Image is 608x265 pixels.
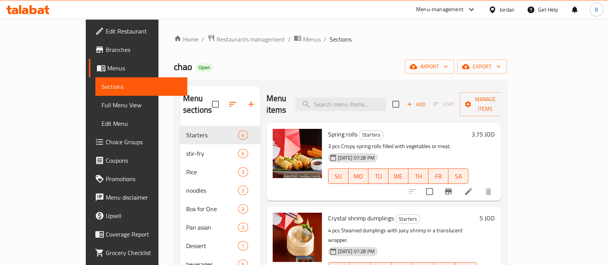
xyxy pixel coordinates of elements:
a: Branches [89,40,187,59]
span: Starters [186,130,238,140]
span: Grocery Checklist [106,248,181,257]
a: Edit Menu [95,114,187,133]
a: Upsell [89,207,187,225]
span: Sections [102,82,181,91]
a: Menus [294,34,321,44]
div: Dessert1 [180,237,260,255]
span: 2 [238,224,247,231]
span: Menus [107,63,181,73]
span: 3 [238,205,247,213]
a: Sections [95,77,187,96]
span: noodles [186,186,238,195]
div: Starters [359,130,384,140]
img: Crystal shrimp dumplings [273,213,322,262]
h2: Menu sections [183,93,212,116]
span: stir-fry [186,149,238,158]
span: 6 [238,150,247,157]
span: Full Menu View [102,100,181,110]
span: MO [351,171,365,182]
button: TH [408,168,428,184]
h6: 5 JOD [480,213,495,223]
a: Coverage Report [89,225,187,243]
span: [DATE] 07:28 PM [335,154,378,162]
span: export [463,62,501,72]
div: Dessert [186,241,238,250]
li: / [202,35,204,44]
li: / [288,35,291,44]
span: Coupons [106,156,181,165]
div: stir-fry6 [180,144,260,163]
div: items [238,241,248,250]
div: Open [195,63,213,72]
span: Pan asian [186,223,238,232]
span: Select section [388,96,404,112]
a: Restaurants management [207,34,285,44]
span: Starters [359,130,383,139]
button: import [405,60,454,74]
span: Open [195,64,213,71]
span: Add item [404,98,428,110]
span: Sections [330,35,351,44]
a: Menus [89,59,187,77]
div: items [238,149,248,158]
button: SU [328,168,348,184]
div: Menu-management [416,5,463,14]
div: items [238,186,248,195]
a: Edit menu item [464,187,473,196]
h6: 3.75 JOD [471,129,495,140]
span: Select all sections [207,96,223,112]
button: Add section [242,95,260,113]
span: chao [174,58,192,75]
span: Rice [186,167,238,177]
p: 3 pcs Crispy spring rolls filled with vegetables or meat. [328,142,469,151]
span: Branches [106,45,181,54]
a: Grocery Checklist [89,243,187,262]
span: Manage items [466,95,505,114]
div: Pan asian2 [180,218,260,237]
button: SA [448,168,468,184]
span: 3 [238,168,247,176]
a: Menu disclaimer [89,188,187,207]
li: / [324,35,326,44]
p: 4 pcs Steamed dumplings with juicy shrimp in a translucent wrapper. [328,226,477,245]
div: Starters [395,214,420,223]
span: Menus [303,35,321,44]
span: TU [371,171,385,182]
span: B [595,5,598,14]
button: MO [348,168,368,184]
span: 4 [238,132,247,139]
span: Promotions [106,174,181,183]
h2: Menu items [267,93,287,116]
span: 1 [238,242,247,250]
button: export [457,60,507,74]
span: Choice Groups [106,137,181,147]
a: Edit Restaurant [89,22,187,40]
div: Box for One3 [180,200,260,218]
span: Box for One [186,204,238,213]
span: SU [331,171,345,182]
button: FR [428,168,448,184]
span: Sort sections [223,95,242,113]
img: Spring rolls [273,129,322,178]
div: Starters4 [180,126,260,144]
span: Crystal shrimp dumplings [328,212,394,224]
span: Add [406,100,426,109]
div: Rice3 [180,163,260,181]
span: Spring rolls [328,128,357,140]
span: Select to update [421,183,438,200]
span: WE [391,171,405,182]
div: items [238,130,248,140]
button: WE [388,168,408,184]
input: search [295,98,386,111]
span: Menu disclaimer [106,193,181,202]
nav: breadcrumb [174,34,507,44]
span: TH [411,171,425,182]
span: Coverage Report [106,230,181,239]
span: Upsell [106,211,181,220]
div: items [238,167,248,177]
